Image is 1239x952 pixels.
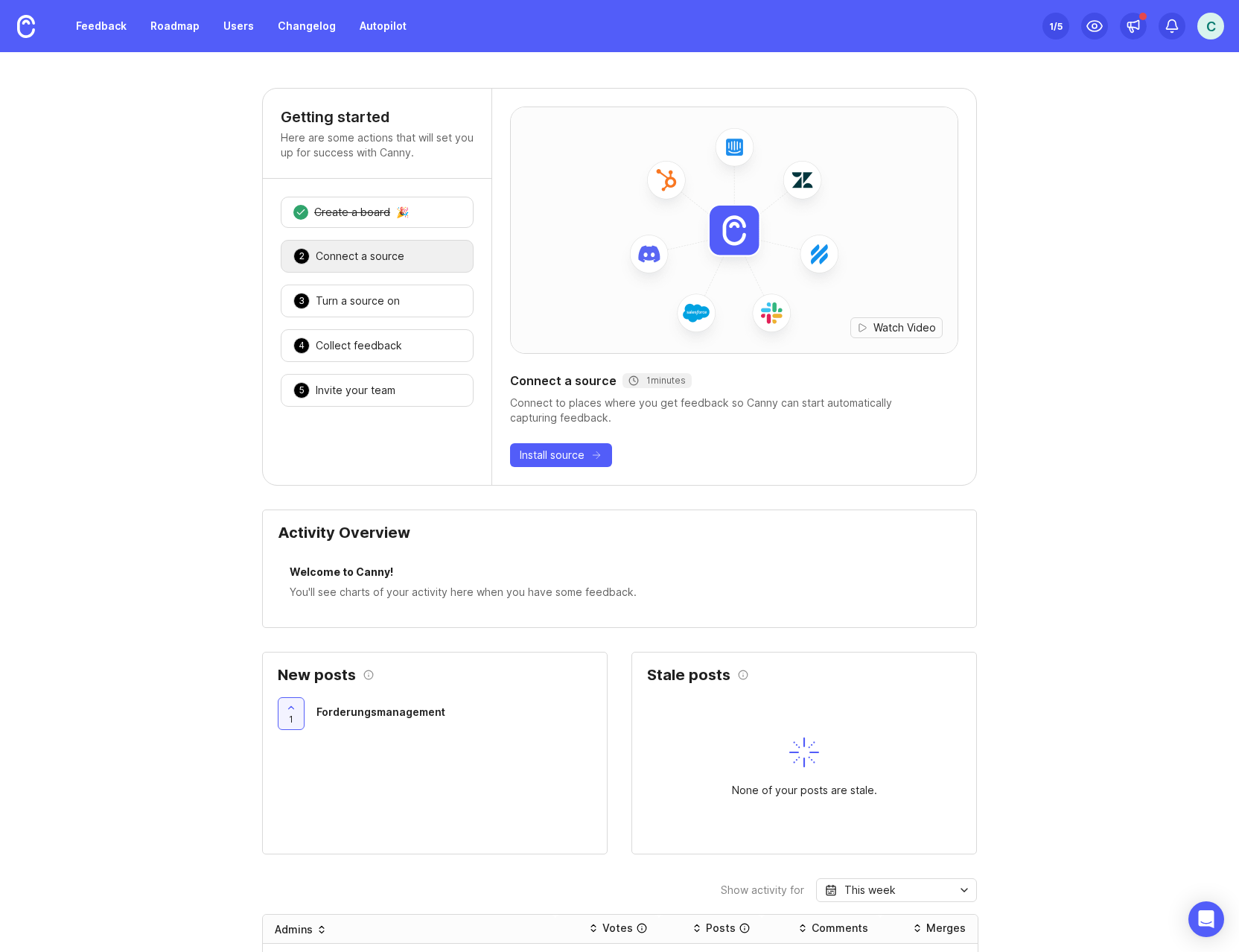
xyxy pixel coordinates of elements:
div: Turn a source on [316,293,400,308]
h2: Stale posts [647,667,730,682]
div: None of your posts are stale. [732,782,877,799]
div: Merges [926,921,966,936]
p: Here are some actions that will set you up for success with Canny. [281,130,474,160]
button: 1/5 [1042,13,1069,39]
div: Show activity for [721,885,804,895]
a: Feedback [67,13,136,39]
div: Welcome to Canny! [290,564,949,584]
button: Install source [510,443,612,467]
div: 3 [293,293,310,309]
svg: toggle icon [952,884,976,896]
div: Connect a source [510,372,958,390]
a: Users [214,13,263,39]
button: C [1197,13,1224,39]
div: Open Intercom Messenger [1188,901,1224,937]
h2: New posts [278,667,356,682]
div: 1 /5 [1049,16,1063,37]
span: Watch Video [873,320,936,335]
img: Canny Home [17,15,35,38]
h4: Getting started [281,107,474,127]
div: 🎉 [396,207,409,218]
div: Activity Overview [278,525,961,552]
div: Connect a source [316,249,404,264]
span: Install source [520,448,585,463]
button: 1 [278,697,305,730]
div: 2 [293,248,310,264]
div: You'll see charts of your activity here when you have some feedback. [290,584,949,600]
div: Invite your team [316,383,395,398]
img: installed-source-hero-8cc2ac6e746a3ed68ab1d0118ebd9805.png [511,96,958,364]
span: 1 [289,713,293,726]
button: Watch Video [850,317,943,338]
div: Comments [812,921,868,936]
div: 5 [293,382,310,399]
div: Collect feedback [316,338,402,353]
div: 4 [293,337,310,354]
div: Create a board [314,205,390,220]
a: Roadmap [141,13,208,39]
a: Autopilot [351,13,415,39]
a: Changelog [269,13,345,39]
div: Votes [602,921,633,936]
img: svg+xml;base64,PHN2ZyB3aWR0aD0iNDAiIGhlaWdodD0iNDAiIGZpbGw9Im5vbmUiIHhtbG5zPSJodHRwOi8vd3d3LnczLm... [789,737,819,767]
span: Forderungsmanagement [316,705,445,718]
a: Forderungsmanagement [316,704,592,724]
div: Admins [275,922,313,937]
div: This week [844,882,896,898]
div: Posts [706,921,736,936]
div: 1 minutes [628,375,686,387]
div: Connect to places where you get feedback so Canny can start automatically capturing feedback. [510,396,958,425]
